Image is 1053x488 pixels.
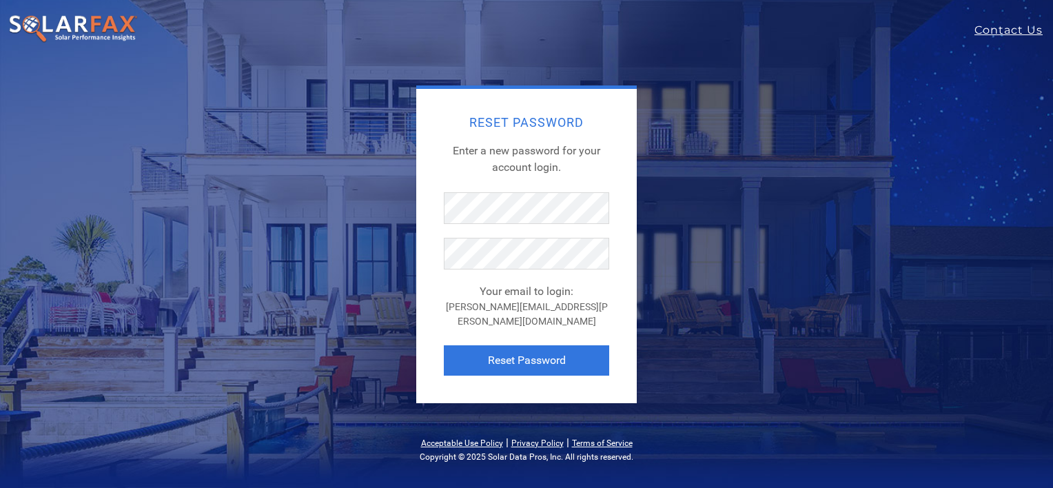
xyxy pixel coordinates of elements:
a: Acceptable Use Policy [421,438,503,448]
a: Terms of Service [572,438,633,448]
img: SolarFax [8,14,138,43]
h2: Reset Password [444,116,609,129]
div: Your email to login: [444,283,609,300]
a: Contact Us [974,22,1053,39]
div: [PERSON_NAME][EMAIL_ADDRESS][PERSON_NAME][DOMAIN_NAME] [444,300,609,329]
button: Reset Password [444,345,609,376]
span: Enter a new password for your account login. [453,144,600,174]
span: | [566,436,569,449]
a: Privacy Policy [511,438,564,448]
span: | [506,436,509,449]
